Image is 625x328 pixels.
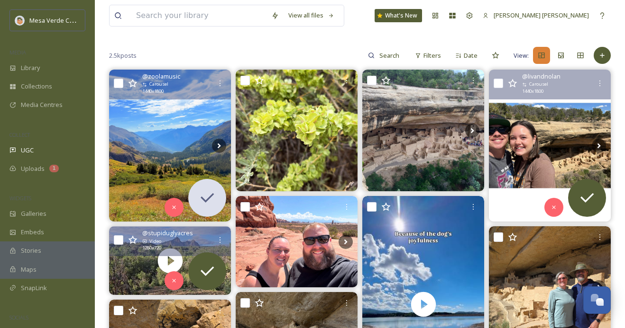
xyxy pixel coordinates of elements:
[284,6,339,25] a: View all files
[109,51,137,60] span: 2.5k posts
[21,146,34,155] span: UGC
[49,165,59,172] div: 1
[529,81,548,88] span: Carousel
[21,164,45,173] span: Uploads
[109,226,231,295] img: thumbnail
[21,209,46,218] span: Galleries
[15,16,25,25] img: MVC%20SnapSea%20logo%20%281%29.png
[375,9,422,22] a: What's New
[362,70,484,191] img: #throwback #2017 #travel #traveladdict #wanderlust #adventureseeker #goexplore #exploretheworld🌎 ...
[21,246,41,255] span: Stories
[142,72,180,81] span: @ zoolamusic
[142,229,193,238] span: @ stupiduglyacres
[478,6,594,25] a: [PERSON_NAME] [PERSON_NAME]
[131,5,267,26] input: Search your library
[522,88,543,95] span: 1440 x 1800
[464,51,478,60] span: Date
[494,11,589,19] span: [PERSON_NAME] [PERSON_NAME]
[9,314,28,321] span: SOCIALS
[149,238,161,245] span: Video
[423,51,441,60] span: Filters
[142,245,161,251] span: 1280 x 720
[29,16,88,25] span: Mesa Verde Country
[21,228,44,237] span: Embeds
[514,51,529,60] span: View:
[583,286,611,314] button: Open Chat
[9,195,31,202] span: WIDGETS
[489,70,611,222] img: The Cliff Palace at Mesa Verde National Park is the largest cliff dwelling in North America. It w...
[21,82,52,91] span: Collections
[149,81,168,88] span: Carousel
[21,100,63,109] span: Media Centres
[236,196,358,287] img: A little #moab and #fourcorners today and yesterday
[9,49,26,56] span: MEDIA
[21,63,40,72] span: Library
[142,88,164,95] span: 1440 x 1800
[9,131,30,138] span: COLLECT
[21,265,37,274] span: Maps
[236,70,358,191] img: #fourwingsaltbush #saltbush #atriplexcanescens #newmexico #newmexicorocks #middleofnowhere #south...
[109,70,231,222] img: Colorado bound 🏔️ — from mountain-top lakes to ancient cliff dwellings. ㅤ ㅤ ㅤ #IceLake #IslandLak...
[21,284,47,293] span: SnapLink
[375,46,405,65] input: Search
[109,226,231,295] video: Let's play a game of "Who's making that sound?!" #weirdanimalnoises
[522,72,561,81] span: @ livandnolan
